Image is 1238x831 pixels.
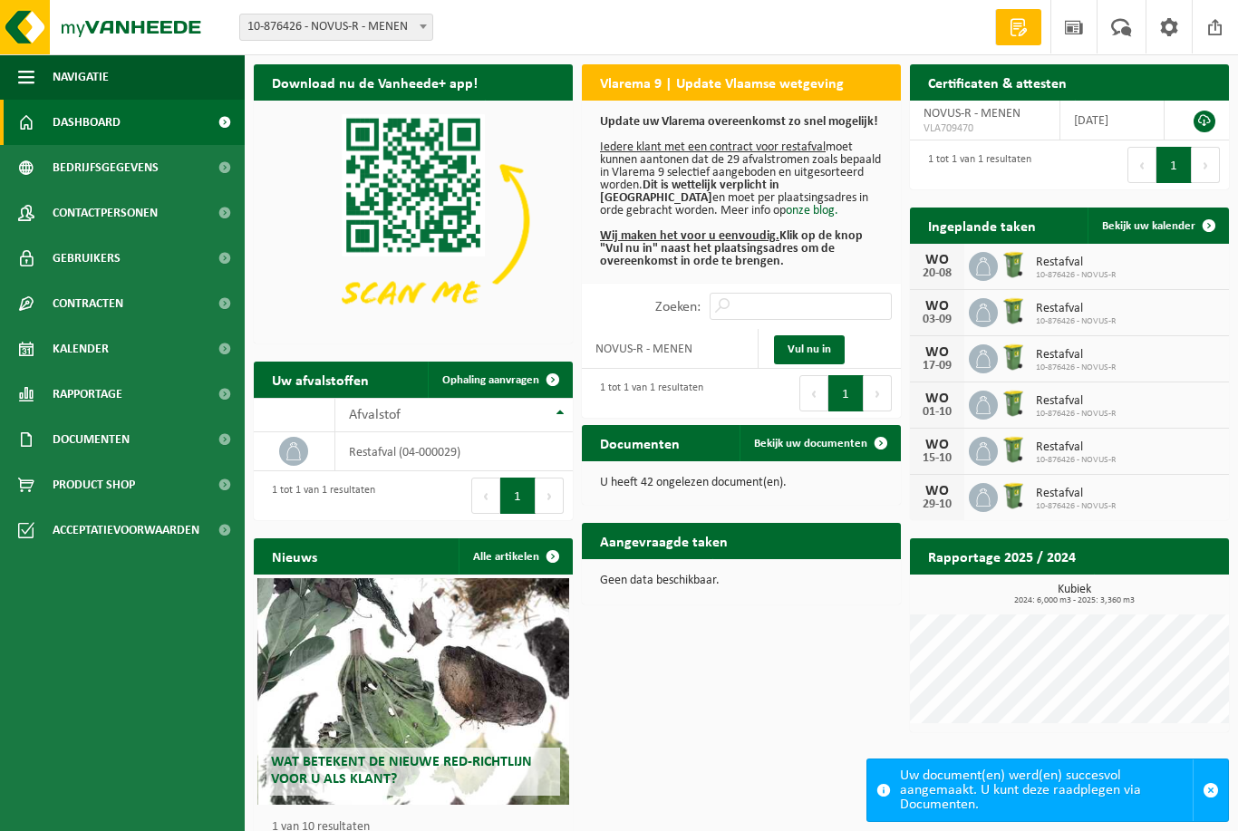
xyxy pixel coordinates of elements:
[53,190,158,236] span: Contactpersonen
[239,14,433,41] span: 10-876426 - NOVUS-R - MENEN
[1036,440,1116,455] span: Restafval
[1036,316,1116,327] span: 10-876426 - NOVUS-R
[900,759,1193,821] div: Uw document(en) werd(en) succesvol aangemaakt. U kunt deze raadplegen via Documenten.
[600,477,883,489] p: U heeft 42 ongelezen document(en).
[600,575,883,587] p: Geen data beschikbaar.
[53,100,121,145] span: Dashboard
[1036,409,1116,420] span: 10-876426 - NOVUS-R
[910,538,1094,574] h2: Rapportage 2025 / 2024
[919,345,955,360] div: WO
[1036,362,1116,373] span: 10-876426 - NOVUS-R
[1036,302,1116,316] span: Restafval
[459,538,571,575] a: Alle artikelen
[1060,101,1165,140] td: [DATE]
[254,64,496,100] h2: Download nu de Vanheede+ app!
[1036,501,1116,512] span: 10-876426 - NOVUS-R
[1156,147,1192,183] button: 1
[919,584,1229,605] h3: Kubiek
[1127,147,1156,183] button: Previous
[536,478,564,514] button: Next
[1036,455,1116,466] span: 10-876426 - NOVUS-R
[349,408,401,422] span: Afvalstof
[1036,270,1116,281] span: 10-876426 - NOVUS-R
[998,388,1029,419] img: WB-0240-HPE-GN-50
[600,115,878,129] b: Update uw Vlarema overeenkomst zo snel mogelijk!
[500,478,536,514] button: 1
[774,335,845,364] a: Vul nu in
[910,208,1054,243] h2: Ingeplande taken
[271,755,532,787] span: Wat betekent de nieuwe RED-richtlijn voor u als klant?
[600,229,779,243] u: Wij maken het voor u eenvoudig.
[600,140,826,154] u: Iedere klant met een contract voor restafval
[442,374,539,386] span: Ophaling aanvragen
[582,329,759,369] td: NOVUS-R - MENEN
[53,54,109,100] span: Navigatie
[53,236,121,281] span: Gebruikers
[53,145,159,190] span: Bedrijfsgegevens
[910,64,1085,100] h2: Certificaten & attesten
[428,362,571,398] a: Ophaling aanvragen
[1094,574,1227,610] a: Bekijk rapportage
[254,538,335,574] h2: Nieuws
[924,107,1020,121] span: NOVUS-R - MENEN
[786,204,838,217] a: onze blog.
[998,342,1029,372] img: WB-0240-HPE-GN-50
[1036,394,1116,409] span: Restafval
[582,64,862,100] h2: Vlarema 9 | Update Vlaamse wetgeving
[919,253,955,267] div: WO
[1036,348,1116,362] span: Restafval
[998,434,1029,465] img: WB-0240-HPE-GN-50
[919,498,955,511] div: 29-10
[600,179,779,205] b: Dit is wettelijk verplicht in [GEOGRAPHIC_DATA]
[1102,220,1195,232] span: Bekijk uw kalender
[919,484,955,498] div: WO
[919,145,1031,185] div: 1 tot 1 van 1 resultaten
[582,523,746,558] h2: Aangevraagde taken
[240,14,432,40] span: 10-876426 - NOVUS-R - MENEN
[740,425,899,461] a: Bekijk uw documenten
[53,507,199,553] span: Acceptatievoorwaarden
[1036,487,1116,501] span: Restafval
[919,452,955,465] div: 15-10
[754,438,867,449] span: Bekijk uw documenten
[53,417,130,462] span: Documenten
[919,596,1229,605] span: 2024: 6,000 m3 - 2025: 3,360 m3
[263,476,375,516] div: 1 tot 1 van 1 resultaten
[919,267,955,280] div: 20-08
[919,360,955,372] div: 17-09
[1088,208,1227,244] a: Bekijk uw kalender
[257,578,570,805] a: Wat betekent de nieuwe RED-richtlijn voor u als klant?
[998,249,1029,280] img: WB-0240-HPE-GN-50
[998,295,1029,326] img: WB-0240-HPE-GN-50
[1192,147,1220,183] button: Next
[919,406,955,419] div: 01-10
[919,299,955,314] div: WO
[924,121,1046,136] span: VLA709470
[53,462,135,507] span: Product Shop
[864,375,892,411] button: Next
[919,391,955,406] div: WO
[471,478,500,514] button: Previous
[53,326,109,372] span: Kalender
[828,375,864,411] button: 1
[919,438,955,452] div: WO
[53,281,123,326] span: Contracten
[919,314,955,326] div: 03-09
[582,425,698,460] h2: Documenten
[600,116,883,268] p: moet kunnen aantonen dat de 29 afvalstromen zoals bepaald in Vlarema 9 selectief aangeboden en ui...
[799,375,828,411] button: Previous
[53,372,122,417] span: Rapportage
[335,432,573,471] td: restafval (04-000029)
[254,101,573,340] img: Download de VHEPlus App
[655,300,701,314] label: Zoeken:
[998,480,1029,511] img: WB-0240-HPE-GN-50
[600,229,863,268] b: Klik op de knop "Vul nu in" naast het plaatsingsadres om de overeenkomst in orde te brengen.
[1036,256,1116,270] span: Restafval
[591,373,703,413] div: 1 tot 1 van 1 resultaten
[254,362,387,397] h2: Uw afvalstoffen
